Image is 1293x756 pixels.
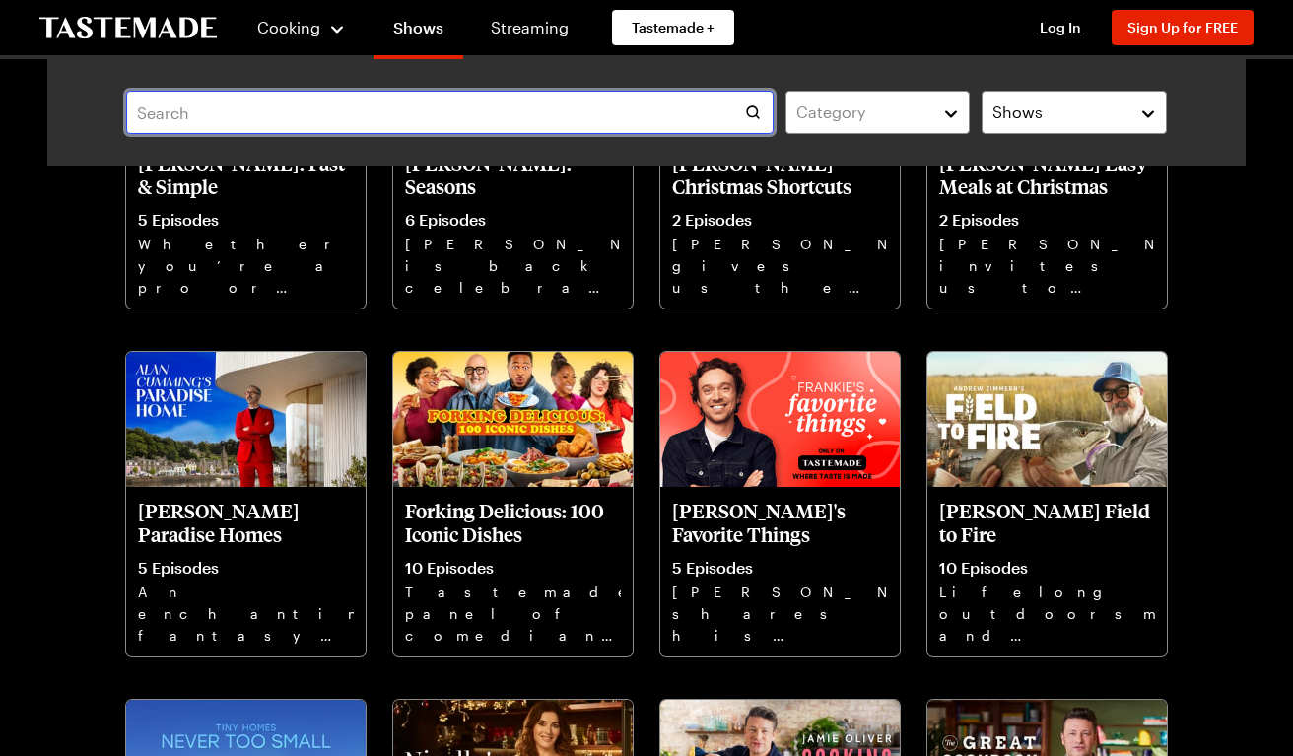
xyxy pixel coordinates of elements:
p: [PERSON_NAME] Field to Fire [939,499,1155,546]
a: Forking Delicious: 100 Iconic DishesForking Delicious: 100 Iconic Dishes10 EpisodesTastemade's pa... [393,352,633,656]
p: [PERSON_NAME]: Fast & Simple [138,151,354,198]
input: Search [126,91,774,134]
p: 2 Episodes [672,210,888,230]
a: Shows [374,4,463,59]
p: [PERSON_NAME] Paradise Homes [138,499,354,546]
span: Cooking [257,18,320,36]
button: Sign Up for FREE [1112,10,1254,45]
a: To Tastemade Home Page [39,17,217,39]
p: [PERSON_NAME]'s Favorite Things [672,499,888,546]
button: Cooking [256,4,346,51]
p: An enchanting, fantasy-filled property series where [PERSON_NAME] around incredible homes around ... [138,582,354,645]
p: 5 Episodes [672,558,888,578]
p: 5 Episodes [138,558,354,578]
p: 5 Episodes [138,210,354,230]
p: [PERSON_NAME] gives us the gorgeous escapism of Christmas with quick and easy recipes that won’t ... [672,234,888,297]
p: [PERSON_NAME]: Seasons [405,151,621,198]
a: Frankie's Favorite Things[PERSON_NAME]'s Favorite Things5 Episodes[PERSON_NAME] shares his favori... [660,352,900,656]
a: Andrew Zimmern's Field to Fire[PERSON_NAME] Field to Fire10 EpisodesLifelong outdoorsman and chef... [927,352,1167,656]
span: Log In [1040,19,1081,35]
img: Alan Cumming's Paradise Homes [126,352,366,487]
span: Shows [992,101,1043,124]
p: 6 Episodes [405,210,621,230]
p: Tastemade's panel of comedians and food icons judge and debate [DATE] top 100 iconic dishes as vo... [405,582,621,645]
p: [PERSON_NAME] invites us to join him and his family in [GEOGRAPHIC_DATA] as they prepare for Chri... [939,234,1155,297]
span: Sign Up for FREE [1127,19,1238,35]
button: Log In [1021,18,1100,37]
p: [PERSON_NAME] shares his favorite things to start your holidays off right. [672,582,888,645]
p: Forking Delicious: 100 Iconic Dishes [405,499,621,546]
p: [PERSON_NAME] Christmas Shortcuts [672,151,888,198]
img: Andrew Zimmern's Field to Fire [927,352,1167,487]
span: Tastemade + [632,18,715,37]
a: Tastemade + [612,10,734,45]
img: Frankie's Favorite Things [660,352,900,487]
p: [PERSON_NAME] is back celebrating gorgeous ingredients and the delicious dishes we can make with ... [405,234,621,297]
button: Category [785,91,971,134]
img: Forking Delicious: 100 Iconic Dishes [393,352,633,487]
button: Shows [982,91,1167,134]
p: Whether you’re a pro or just starting out, [PERSON_NAME] wants to arm you with the recipes to suc... [138,234,354,297]
p: [PERSON_NAME] Easy Meals at Christmas [939,151,1155,198]
div: Category [796,101,930,124]
p: 10 Episodes [405,558,621,578]
p: 2 Episodes [939,210,1155,230]
p: 10 Episodes [939,558,1155,578]
p: Lifelong outdoorsman and chef [PERSON_NAME] heads back into the field to source his favorite prot... [939,582,1155,645]
a: Alan Cumming's Paradise Homes[PERSON_NAME] Paradise Homes5 EpisodesAn enchanting, fantasy-filled ... [126,352,366,656]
